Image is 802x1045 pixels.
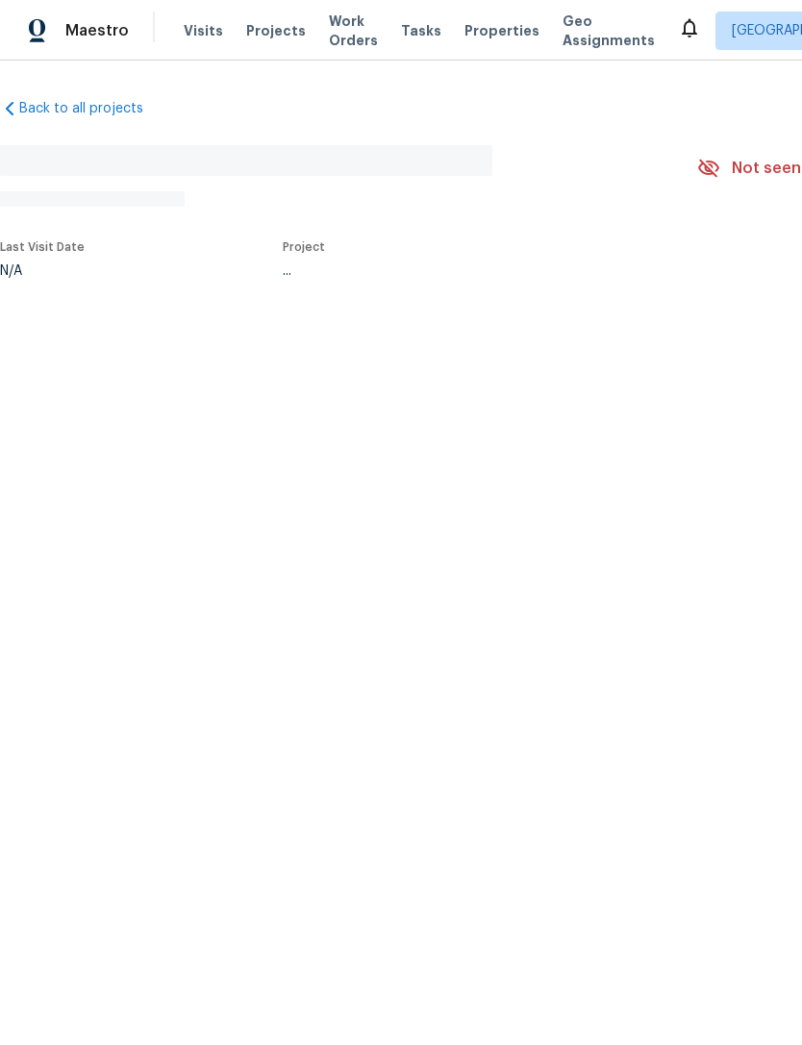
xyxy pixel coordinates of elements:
[464,21,539,40] span: Properties
[283,241,325,253] span: Project
[563,12,655,50] span: Geo Assignments
[65,21,129,40] span: Maestro
[329,12,378,50] span: Work Orders
[246,21,306,40] span: Projects
[283,264,652,278] div: ...
[401,24,441,37] span: Tasks
[184,21,223,40] span: Visits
